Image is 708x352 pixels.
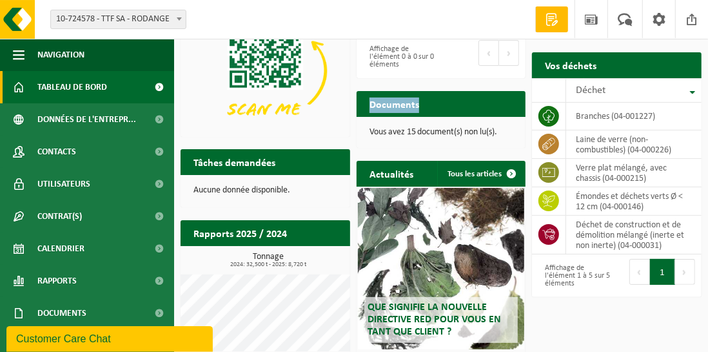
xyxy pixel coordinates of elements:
[37,71,107,103] span: Tableau de bord
[357,91,432,116] h2: Documents
[37,39,84,71] span: Navigation
[37,136,76,168] span: Contacts
[369,128,513,137] p: Vous avez 15 document(s) non lu(s).
[358,188,524,349] a: Que signifie la nouvelle directive RED pour vous en tant que client ?
[499,40,519,66] button: Next
[181,7,350,134] img: Download de VHEPlus App
[532,52,609,78] h2: Vos déchets
[566,159,702,187] td: verre plat mélangé, avec chassis (04-000215)
[478,40,499,66] button: Previous
[576,85,605,96] span: Déchet
[181,149,288,174] h2: Tâches demandées
[37,103,136,136] span: Données de l'entrepr...
[37,297,86,329] span: Documents
[629,259,650,285] button: Previous
[650,259,675,285] button: 1
[193,186,337,195] p: Aucune donnée disponible.
[37,265,77,297] span: Rapports
[437,161,524,187] a: Tous les articles
[187,262,350,268] span: 2024: 32,500 t - 2025: 8,720 t
[675,259,695,285] button: Next
[6,324,215,352] iframe: chat widget
[50,10,186,29] span: 10-724578 - TTF SA - RODANGE
[566,130,702,159] td: laine de verre (non-combustibles) (04-000226)
[566,216,702,254] td: déchet de construction et de démolition mélangé (inerte et non inerte) (04-000031)
[566,103,702,130] td: branches (04-001227)
[368,302,501,337] span: Que signifie la nouvelle directive RED pour vous en tant que client ?
[51,10,186,28] span: 10-724578 - TTF SA - RODANGE
[357,161,426,186] h2: Actualités
[363,39,435,75] div: Affichage de l'élément 0 à 0 sur 0 éléments
[566,187,702,216] td: émondes et déchets verts Ø < 12 cm (04-000146)
[238,245,349,271] a: Consulter les rapports
[37,233,84,265] span: Calendrier
[37,200,82,233] span: Contrat(s)
[538,258,610,294] div: Affichage de l'élément 1 à 5 sur 5 éléments
[37,168,90,200] span: Utilisateurs
[187,253,350,268] h3: Tonnage
[181,220,300,245] h2: Rapports 2025 / 2024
